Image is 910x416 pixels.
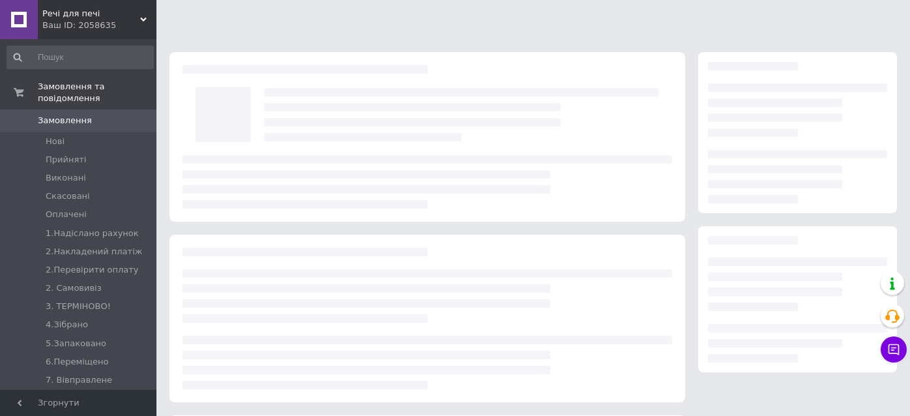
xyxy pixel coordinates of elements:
span: 2.Накладений платіж [46,246,142,258]
span: 1.Надіслано рахунок [46,228,139,239]
span: 4.Зібрано [46,319,88,331]
span: 6.Переміщено [46,356,109,368]
span: 2. Самовивіз [46,282,102,294]
span: Прийняті [46,154,86,166]
span: Скасовані [46,190,90,202]
span: Замовлення [38,115,92,126]
input: Пошук [7,46,154,69]
span: Нові [46,136,65,147]
span: Замовлення та повідомлення [38,81,156,104]
span: 3. ТЕРМІНОВО! [46,301,111,312]
span: Речі для печі [42,8,140,20]
span: Виконані [46,172,86,184]
span: 2.Перевірити оплату [46,264,139,276]
div: Ваш ID: 2058635 [42,20,156,31]
button: Чат з покупцем [881,336,907,363]
span: 7. Вівправлене наложкою [46,374,153,398]
span: 5.Запаковано [46,338,106,349]
span: Оплачені [46,209,87,220]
